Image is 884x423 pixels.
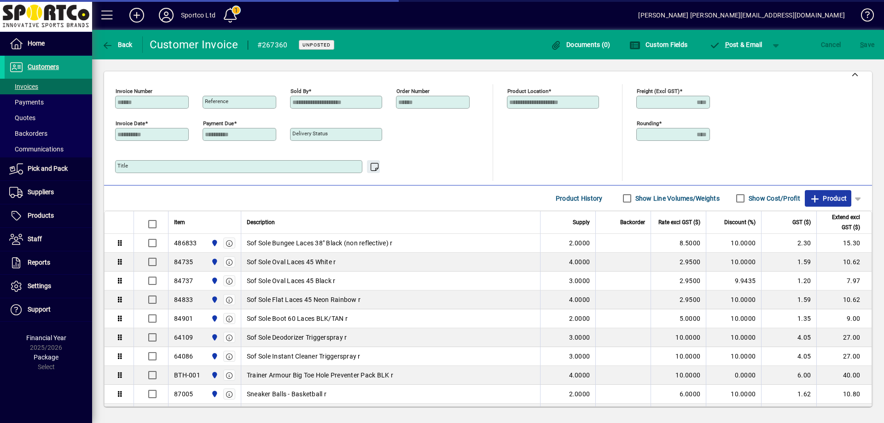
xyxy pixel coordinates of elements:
[638,8,845,23] div: [PERSON_NAME] [PERSON_NAME][EMAIL_ADDRESS][DOMAIN_NAME]
[5,141,92,157] a: Communications
[174,238,197,248] div: 486833
[761,272,816,290] td: 1.20
[637,120,659,127] mat-label: Rounding
[26,334,66,342] span: Financial Year
[761,404,816,423] td: 3.24
[209,370,219,380] span: Sportco Ltd Warehouse
[122,7,151,23] button: Add
[257,38,288,52] div: #267360
[9,83,38,90] span: Invoices
[9,99,44,106] span: Payments
[569,238,590,248] span: 2.0000
[657,276,700,285] div: 2.9500
[116,88,152,94] mat-label: Invoice number
[816,385,872,404] td: 10.80
[28,63,59,70] span: Customers
[569,333,590,342] span: 3.0000
[761,290,816,309] td: 1.59
[860,41,864,48] span: S
[507,88,548,94] mat-label: Product location
[396,88,430,94] mat-label: Order number
[92,36,143,53] app-page-header-button: Back
[657,238,700,248] div: 8.5000
[9,130,47,137] span: Backorders
[809,191,847,206] span: Product
[761,328,816,347] td: 4.05
[747,194,800,203] label: Show Cost/Profit
[28,40,45,47] span: Home
[816,290,872,309] td: 10.62
[629,41,687,48] span: Custom Fields
[706,309,761,328] td: 10.0000
[552,190,606,207] button: Product History
[816,234,872,253] td: 15.30
[117,162,128,169] mat-label: Title
[709,41,762,48] span: ost & Email
[761,366,816,385] td: 6.00
[706,385,761,404] td: 10.0000
[816,253,872,272] td: 10.62
[569,257,590,267] span: 4.0000
[5,181,92,204] a: Suppliers
[205,98,228,104] mat-label: Reference
[28,212,54,219] span: Products
[816,328,872,347] td: 27.00
[28,306,51,313] span: Support
[706,328,761,347] td: 10.0000
[209,313,219,324] span: Sportco Ltd Warehouse
[634,194,720,203] label: Show Line Volumes/Weights
[28,188,54,196] span: Suppliers
[548,36,613,53] button: Documents (0)
[5,275,92,298] a: Settings
[761,309,816,328] td: 1.35
[174,371,200,380] div: BTH-001
[761,253,816,272] td: 1.59
[209,389,219,399] span: Sportco Ltd Warehouse
[247,333,347,342] span: Sof Sole Deodorizer Triggerspray r
[704,36,767,53] button: Post & Email
[657,389,700,399] div: 6.0000
[151,7,181,23] button: Profile
[209,351,219,361] span: Sportco Ltd Warehouse
[805,190,851,207] button: Product
[706,253,761,272] td: 10.0000
[5,204,92,227] a: Products
[822,212,860,232] span: Extend excl GST ($)
[203,120,234,127] mat-label: Payment due
[657,295,700,304] div: 2.9500
[569,352,590,361] span: 3.0000
[247,352,361,361] span: Sof Sole Instant Cleaner Triggerspray r
[816,366,872,385] td: 40.00
[569,276,590,285] span: 3.0000
[174,389,193,399] div: 87005
[174,333,193,342] div: 64109
[292,130,328,137] mat-label: Delivery status
[761,234,816,253] td: 2.30
[209,276,219,286] span: Sportco Ltd Warehouse
[247,276,336,285] span: Sof Sole Oval Laces 45 Black r
[816,272,872,290] td: 7.97
[174,217,185,227] span: Item
[102,41,133,48] span: Back
[725,41,729,48] span: P
[116,120,145,127] mat-label: Invoice date
[5,32,92,55] a: Home
[5,228,92,251] a: Staff
[620,217,645,227] span: Backorder
[174,352,193,361] div: 64086
[761,347,816,366] td: 4.05
[569,371,590,380] span: 4.0000
[657,352,700,361] div: 10.0000
[706,234,761,253] td: 10.0000
[860,37,874,52] span: ave
[302,42,331,48] span: Unposted
[247,295,361,304] span: Sof Sole Flat Laces 45 Neon Rainbow r
[247,371,393,380] span: Trainer Armour Big Toe Hole Preventer Pack BLK r
[657,257,700,267] div: 2.9500
[28,259,50,266] span: Reports
[34,353,58,361] span: Package
[816,404,872,423] td: 21.60
[174,276,193,285] div: 84737
[9,114,35,122] span: Quotes
[209,295,219,305] span: Sportco Ltd Warehouse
